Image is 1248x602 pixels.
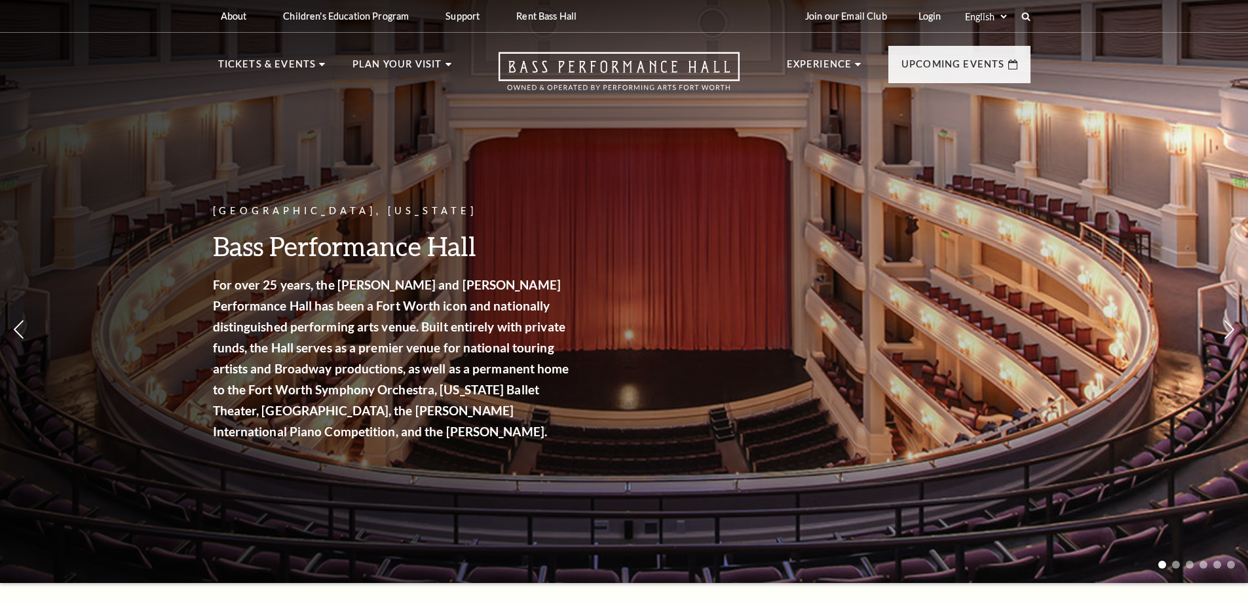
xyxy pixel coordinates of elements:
[218,56,316,80] p: Tickets & Events
[352,56,442,80] p: Plan Your Visit
[787,56,852,80] p: Experience
[962,10,1009,23] select: Select:
[516,10,577,22] p: Rent Bass Hall
[283,10,409,22] p: Children's Education Program
[213,229,573,263] h3: Bass Performance Hall
[445,10,480,22] p: Support
[901,56,1005,80] p: Upcoming Events
[213,203,573,219] p: [GEOGRAPHIC_DATA], [US_STATE]
[213,277,569,439] strong: For over 25 years, the [PERSON_NAME] and [PERSON_NAME] Performance Hall has been a Fort Worth ico...
[221,10,247,22] p: About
